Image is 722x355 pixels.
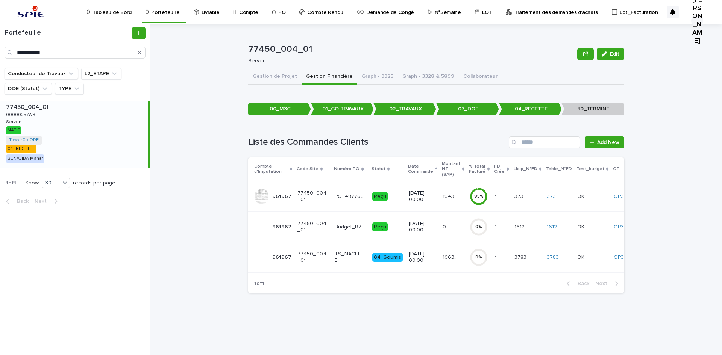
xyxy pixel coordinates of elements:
span: Edit [610,51,619,57]
p: TS_NACELLE [335,251,366,264]
p: 77450_004_01 [248,44,574,55]
div: 04_Soumis [372,253,403,262]
p: 19439.99 [443,192,460,200]
p: OK [577,192,586,200]
tr: 961967961967 77450_004_01PO_487765Reçu[DATE] 00:0019439.9919439.99 95%11 373373 373 OKOK OP3328 [248,181,645,211]
p: 961967 [272,253,293,261]
p: OK [577,253,586,261]
p: Statut [372,165,385,173]
p: records per page [73,180,115,186]
div: NATIF [6,126,21,134]
p: OP [613,165,620,173]
p: 961967 [272,192,293,200]
p: Montant HT (SAP) [442,160,460,179]
button: Gestion Financière [302,69,357,85]
p: Date Commande [408,162,433,176]
p: 77450_004_01 [297,251,329,264]
a: OP3328 [614,254,633,261]
input: Search [509,136,580,148]
button: DOE (Statut) [5,83,52,95]
button: Next [32,198,64,205]
div: Reçu [372,222,388,232]
p: 3783 [514,253,528,261]
p: PO_487765 [335,193,366,200]
p: Compte d'Imputation [254,162,288,176]
span: Next [35,199,51,204]
img: svstPd6MQfCT1uX1QGkG [15,5,46,20]
p: 961967 [272,222,293,230]
a: 3783 [547,254,559,261]
p: 1 [495,222,498,230]
p: Numéro PO [334,165,359,173]
p: Show [25,180,39,186]
span: Add New [597,140,619,145]
button: Collaborateur [459,69,502,85]
p: 1 [495,253,498,261]
div: 0 % [470,224,488,230]
button: Edit [597,48,624,60]
p: 1063.55 [443,253,460,261]
span: Back [573,281,589,286]
span: Back [12,199,29,204]
div: Reçu [372,192,388,201]
a: Add New [585,136,624,148]
button: Next [592,280,624,287]
div: 30 [42,179,60,187]
p: 373 [514,192,525,200]
p: Test_budget [576,165,604,173]
p: [DATE] 00:00 [409,251,437,264]
p: 00_M3C [248,103,311,115]
a: TowerCo ORF [9,137,39,143]
p: FD Crée [494,162,505,176]
p: Table_N°FD [546,165,572,173]
p: 04_RECETTE [499,103,562,115]
button: Gestion de Projet [248,69,302,85]
p: 02_TRAVAUX [373,103,436,115]
p: Servon [248,58,571,64]
div: 0 % [470,255,488,260]
h1: Portefeuille [5,29,130,37]
button: Graph - 3328 & 5899 [398,69,459,85]
p: Budget_R7 [335,224,366,230]
p: 0 [443,222,447,230]
p: [DATE] 00:00 [409,190,437,203]
button: Graph - 3325 [357,69,398,85]
p: Code Site [297,165,319,173]
p: 1 of 1 [248,275,270,293]
tr: 961967961967 77450_004_01TS_NACELLE04_Soumis[DATE] 00:001063.551063.55 0%11 37833783 3783 OKOK OP... [248,242,645,272]
p: % Total Facturé [469,162,485,176]
button: TYPE [55,83,84,95]
button: L2_ETAPE [81,68,121,80]
p: Servon [6,118,23,125]
a: 1612 [547,224,557,230]
p: [DATE] 00:00 [409,221,437,233]
h1: Liste des Commandes Clients [248,137,506,148]
tr: 961967961967 77450_004_01Budget_R7Reçu[DATE] 00:0000 0%11 16121612 1612 OKOK OP3328 [248,211,645,242]
span: Next [595,281,612,286]
p: 1 [495,192,498,200]
div: 95 % [470,194,488,199]
p: 77450_004_01 [6,102,50,111]
input: Search [5,47,146,59]
p: Lkup_N°FD [514,165,537,173]
p: 1612 [514,222,526,230]
a: OP3328 [614,193,633,200]
p: 00000257W3 [6,111,37,118]
a: OP3328 [614,224,633,230]
p: 03_DOE [436,103,499,115]
p: 77450_004_01 [297,190,329,203]
p: 01_GO TRAVAUX [311,103,374,115]
button: Conducteur de Travaux [5,68,78,80]
p: 77450_004_01 [297,221,329,233]
button: Back [561,280,592,287]
div: [PERSON_NAME] [691,15,703,27]
div: 04_RECETTE [6,145,36,153]
p: OK [577,222,586,230]
p: 10_TERMINE [561,103,624,115]
div: BENAJIBA Manaf [6,154,44,163]
a: 373 [547,193,556,200]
